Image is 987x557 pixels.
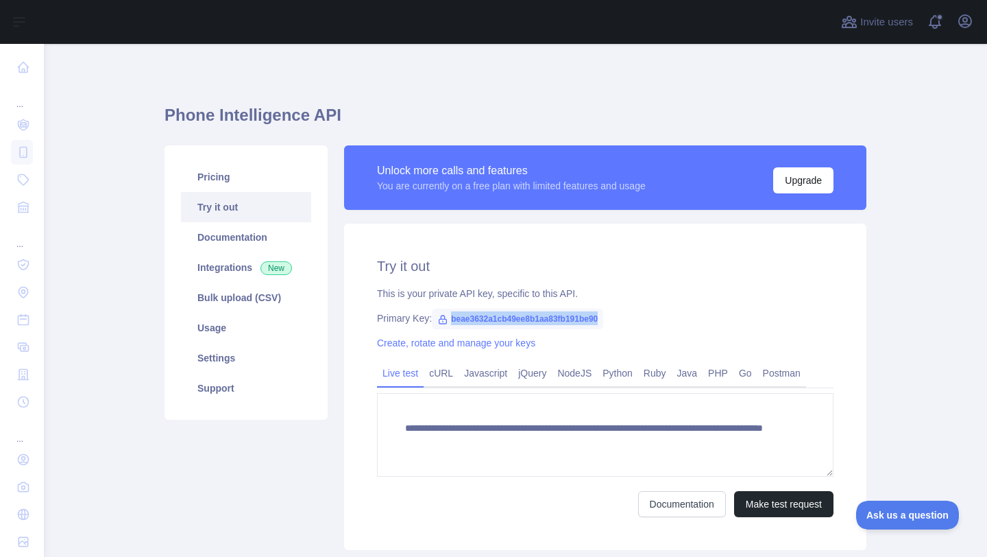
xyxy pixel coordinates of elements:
[459,362,513,384] a: Javascript
[513,362,552,384] a: jQuery
[838,11,916,33] button: Invite users
[181,313,311,343] a: Usage
[597,362,638,384] a: Python
[424,362,459,384] a: cURL
[377,179,646,193] div: You are currently on a free plan with limited features and usage
[638,491,726,517] a: Documentation
[856,501,960,530] iframe: Toggle Customer Support
[552,362,597,384] a: NodeJS
[181,222,311,252] a: Documentation
[181,373,311,403] a: Support
[260,261,292,275] span: New
[377,337,535,348] a: Create, rotate and manage your keys
[377,163,646,179] div: Unlock more calls and features
[377,257,833,276] h2: Try it out
[377,287,833,300] div: This is your private API key, specific to this API.
[181,343,311,373] a: Settings
[377,311,833,325] div: Primary Key:
[703,362,733,384] a: PHP
[638,362,672,384] a: Ruby
[432,309,603,329] span: beae3632a1cb49ee8b1aa83fb191be90
[672,362,703,384] a: Java
[181,192,311,222] a: Try it out
[11,82,33,110] div: ...
[860,14,913,30] span: Invite users
[11,417,33,445] div: ...
[11,222,33,250] div: ...
[757,362,806,384] a: Postman
[181,252,311,283] a: Integrations New
[733,362,757,384] a: Go
[164,104,866,137] h1: Phone Intelligence API
[181,162,311,192] a: Pricing
[377,362,424,384] a: Live test
[734,491,833,517] button: Make test request
[773,167,833,193] button: Upgrade
[181,283,311,313] a: Bulk upload (CSV)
